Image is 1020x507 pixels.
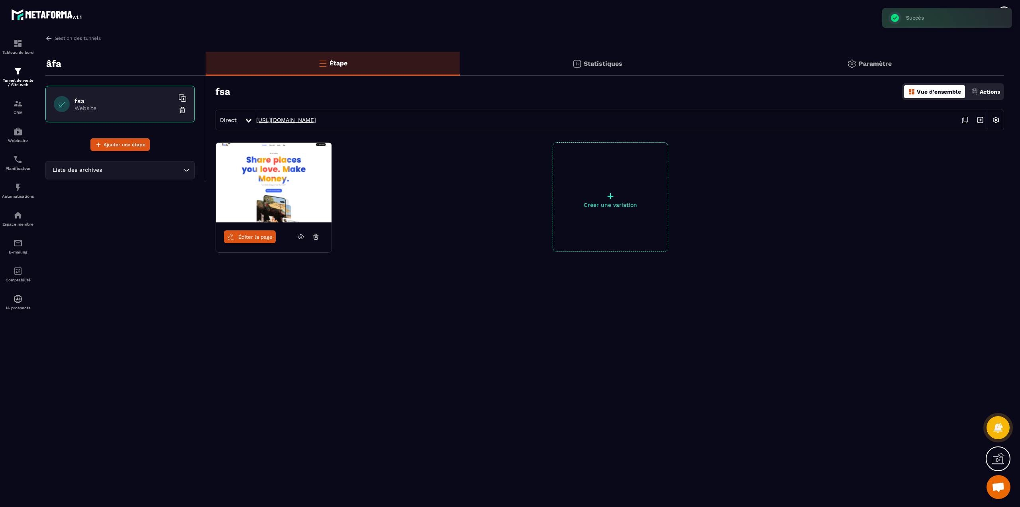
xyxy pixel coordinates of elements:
span: Direct [220,117,237,123]
a: automationsautomationsAutomatisations [2,177,34,204]
a: emailemailE-mailing [2,232,34,260]
span: Liste des archives [51,166,104,175]
a: formationformationTunnel de vente / Site web [2,61,34,93]
img: arrow [45,35,53,42]
a: formationformationCRM [2,93,34,121]
img: email [13,238,23,248]
a: Éditer la page [224,230,276,243]
img: trash [178,106,186,114]
a: accountantaccountantComptabilité [2,260,34,288]
p: Automatisations [2,194,34,198]
a: Gestion des tunnels [45,35,101,42]
img: formation [13,39,23,48]
img: automations [13,294,23,304]
a: automationsautomationsWebinaire [2,121,34,149]
a: formationformationTableau de bord [2,33,34,61]
img: formation [13,67,23,76]
p: Vue d'ensemble [917,88,961,95]
p: CRM [2,110,34,115]
p: IA prospects [2,306,34,310]
img: accountant [13,266,23,276]
img: logo [11,7,83,22]
img: formation [13,99,23,108]
img: dashboard-orange.40269519.svg [908,88,915,95]
img: automations [13,210,23,220]
p: Planificateur [2,166,34,171]
p: Étape [330,59,347,67]
img: automations [13,127,23,136]
img: setting-w.858f3a88.svg [989,112,1004,128]
img: scheduler [13,155,23,164]
img: setting-gr.5f69749f.svg [847,59,857,69]
p: Tableau de bord [2,50,34,55]
img: image [216,143,331,222]
h6: fsa [75,97,174,105]
h3: fsa [216,86,230,97]
a: schedulerschedulerPlanificateur [2,149,34,177]
img: actions.d6e523a2.png [971,88,978,95]
p: Website [75,105,174,111]
span: Ajouter une étape [104,141,145,149]
div: Search for option [45,161,195,179]
a: automationsautomationsEspace membre [2,204,34,232]
p: Créer une variation [553,202,668,208]
p: Webinaire [2,138,34,143]
p: E-mailing [2,250,34,254]
img: arrow-next.bcc2205e.svg [973,112,988,128]
p: Tunnel de vente / Site web [2,78,34,87]
p: Actions [980,88,1000,95]
img: automations [13,183,23,192]
img: bars-o.4a397970.svg [318,59,328,68]
p: Paramètre [859,60,892,67]
a: [URL][DOMAIN_NAME] [256,117,316,123]
p: Comptabilité [2,278,34,282]
img: stats.20deebd0.svg [572,59,582,69]
p: Statistiques [584,60,622,67]
input: Search for option [104,166,182,175]
p: âfa [46,56,61,72]
button: Ajouter une étape [90,138,150,151]
p: Espace membre [2,222,34,226]
a: Mở cuộc trò chuyện [987,475,1010,499]
span: Éditer la page [238,234,273,240]
p: + [553,191,668,202]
